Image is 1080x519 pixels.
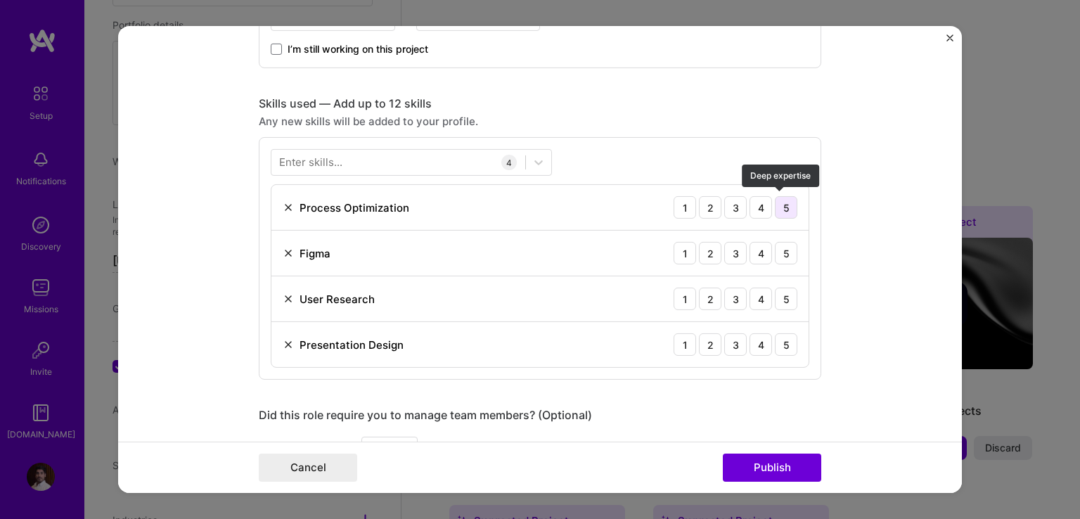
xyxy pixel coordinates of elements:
[300,291,375,306] div: User Research
[750,196,772,219] div: 4
[946,34,953,49] button: Close
[674,288,696,310] div: 1
[674,242,696,264] div: 1
[279,155,342,169] div: Enter skills...
[775,242,797,264] div: 5
[724,242,747,264] div: 3
[259,454,357,482] button: Cancel
[288,42,428,56] span: I’m still working on this project
[775,333,797,356] div: 5
[674,196,696,219] div: 1
[699,196,721,219] div: 2
[750,333,772,356] div: 4
[259,437,821,466] div: team members.
[283,339,294,350] img: Remove
[300,245,330,260] div: Figma
[259,408,821,423] div: Did this role require you to manage team members? (Optional)
[775,196,797,219] div: 5
[724,196,747,219] div: 3
[300,200,409,214] div: Process Optimization
[283,248,294,259] img: Remove
[259,96,821,111] div: Skills used — Add up to 12 skills
[699,288,721,310] div: 2
[723,454,821,482] button: Publish
[283,202,294,213] img: Remove
[724,288,747,310] div: 3
[259,114,821,129] div: Any new skills will be added to your profile.
[300,337,404,352] div: Presentation Design
[699,333,721,356] div: 2
[750,288,772,310] div: 4
[750,242,772,264] div: 4
[699,242,721,264] div: 2
[674,333,696,356] div: 1
[501,155,517,170] div: 4
[775,288,797,310] div: 5
[724,333,747,356] div: 3
[283,293,294,305] img: Remove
